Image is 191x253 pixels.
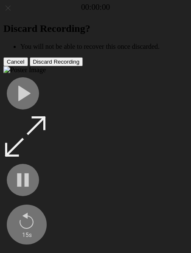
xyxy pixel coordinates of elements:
a: 00:00:00 [81,3,110,12]
h2: Discard Recording? [3,23,188,34]
li: You will not be able to recover this once discarded. [20,43,188,51]
button: Cancel [3,57,28,66]
button: Discard Recording [30,57,83,66]
img: Poster Image [3,66,46,74]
